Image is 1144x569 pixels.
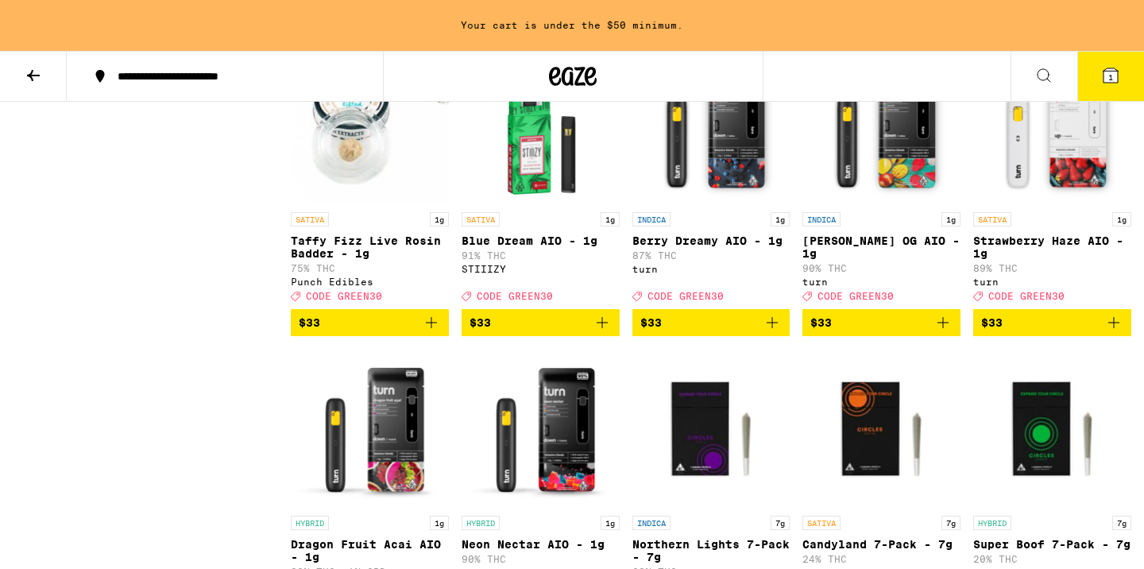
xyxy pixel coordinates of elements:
span: CODE GREEN30 [306,291,382,301]
p: Neon Nectar AIO - 1g [462,538,620,551]
img: turn - Neon Nectar AIO - 1g [462,349,620,508]
p: 1g [601,212,620,226]
p: HYBRID [973,516,1011,530]
p: Blue Dream AIO - 1g [462,234,620,247]
span: CODE GREEN30 [647,291,724,301]
p: 1g [771,212,790,226]
img: Circles Base Camp - Northern Lights 7-Pack - 7g [632,349,790,508]
img: Circles Base Camp - Super Boof 7-Pack - 7g [973,349,1131,508]
div: turn [802,277,960,287]
p: 87% THC [632,250,790,261]
span: 1 [1108,72,1113,82]
button: 1 [1077,52,1144,101]
button: Add to bag [802,309,960,336]
div: Punch Edibles [291,277,449,287]
button: Add to bag [973,309,1131,336]
span: CODE GREEN30 [477,291,553,301]
img: turn - Berry Dreamy AIO - 1g [632,45,790,204]
p: 75% THC [291,263,449,273]
a: Open page for Mango Guava OG AIO - 1g from turn [802,45,960,309]
p: 89% THC [973,263,1131,273]
p: SATIVA [973,212,1011,226]
p: HYBRID [291,516,329,530]
p: SATIVA [462,212,500,226]
img: Circles Base Camp - Candyland 7-Pack - 7g [802,349,960,508]
p: 24% THC [802,554,960,564]
span: CODE GREEN30 [817,291,894,301]
p: Dragon Fruit Acai AIO - 1g [291,538,449,563]
p: Candyland 7-Pack - 7g [802,538,960,551]
span: $33 [981,316,1003,329]
p: SATIVA [802,516,841,530]
div: turn [973,277,1131,287]
p: 7g [941,516,960,530]
p: INDICA [632,212,671,226]
img: turn - Mango Guava OG AIO - 1g [802,45,960,204]
a: Open page for Berry Dreamy AIO - 1g from turn [632,45,790,309]
span: $33 [810,316,832,329]
p: 1g [430,516,449,530]
button: Add to bag [462,309,620,336]
p: Northern Lights 7-Pack - 7g [632,538,790,563]
div: turn [632,264,790,274]
a: Open page for Strawberry Haze AIO - 1g from turn [973,45,1131,309]
p: Taffy Fizz Live Rosin Badder - 1g [291,234,449,260]
p: 7g [771,516,790,530]
span: Hi. Need any help? [10,11,114,24]
p: HYBRID [462,516,500,530]
span: $33 [470,316,491,329]
p: 1g [601,516,620,530]
button: Add to bag [291,309,449,336]
p: 1g [430,212,449,226]
p: SATIVA [291,212,329,226]
p: Berry Dreamy AIO - 1g [632,234,790,247]
span: $33 [299,316,320,329]
img: turn - Strawberry Haze AIO - 1g [973,45,1131,204]
button: Add to bag [632,309,790,336]
p: 90% THC [802,263,960,273]
p: 20% THC [973,554,1131,564]
p: [PERSON_NAME] OG AIO - 1g [802,234,960,260]
div: STIIIZY [462,264,620,274]
p: INDICA [632,516,671,530]
p: Strawberry Haze AIO - 1g [973,234,1131,260]
img: turn - Dragon Fruit Acai AIO - 1g [291,349,449,508]
p: 91% THC [462,250,620,261]
img: STIIIZY - Blue Dream AIO - 1g [462,45,620,204]
p: 90% THC [462,554,620,564]
a: Open page for Blue Dream AIO - 1g from STIIIZY [462,45,620,309]
img: Punch Edibles - Taffy Fizz Live Rosin Badder - 1g [291,45,449,204]
span: $33 [640,316,662,329]
p: 7g [1112,516,1131,530]
p: Super Boof 7-Pack - 7g [973,538,1131,551]
a: Open page for Taffy Fizz Live Rosin Badder - 1g from Punch Edibles [291,45,449,309]
span: CODE GREEN30 [988,291,1065,301]
p: 1g [941,212,960,226]
p: INDICA [802,212,841,226]
p: 1g [1112,212,1131,226]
